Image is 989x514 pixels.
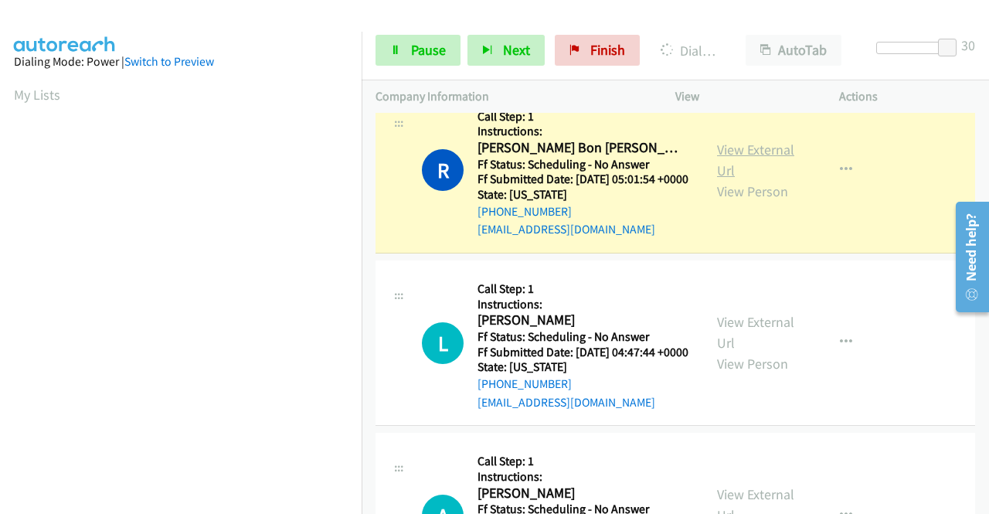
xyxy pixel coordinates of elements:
a: View Person [717,355,788,373]
p: View [675,87,811,106]
a: [EMAIL_ADDRESS][DOMAIN_NAME] [478,395,655,410]
a: View External Url [717,313,794,352]
p: Actions [839,87,975,106]
span: Pause [411,41,446,59]
a: View External Url [717,141,794,179]
h5: Ff Status: Scheduling - No Answer [478,157,688,172]
div: The call is yet to be attempted [422,322,464,364]
a: Switch to Preview [124,54,214,69]
button: Next [467,35,545,66]
a: [PHONE_NUMBER] [478,204,572,219]
a: Pause [376,35,461,66]
h5: State: [US_STATE] [478,187,688,203]
h5: Instructions: [478,124,688,139]
h5: Call Step: 1 [478,281,688,297]
p: Company Information [376,87,647,106]
iframe: Resource Center [945,196,989,318]
button: AutoTab [746,35,841,66]
h5: Ff Status: Scheduling - No Answer [478,329,688,345]
a: [PHONE_NUMBER] [478,376,572,391]
h5: Call Step: 1 [478,454,688,469]
h5: Instructions: [478,469,688,485]
h2: [PERSON_NAME] Bon [PERSON_NAME] [478,139,684,157]
span: Next [503,41,530,59]
h5: Instructions: [478,297,688,312]
a: View Person [717,182,788,200]
h1: R [422,149,464,191]
h2: [PERSON_NAME] [478,485,684,502]
span: Finish [590,41,625,59]
h5: Call Step: 1 [478,109,688,124]
h2: [PERSON_NAME] [478,311,684,329]
a: My Lists [14,86,60,104]
a: Finish [555,35,640,66]
h1: L [422,322,464,364]
h5: Ff Submitted Date: [DATE] 04:47:44 +0000 [478,345,688,360]
div: Dialing Mode: Power | [14,53,348,71]
div: 30 [961,35,975,56]
a: [EMAIL_ADDRESS][DOMAIN_NAME] [478,222,655,237]
p: Dialing [PERSON_NAME] Bon [PERSON_NAME] [661,40,718,61]
h5: Ff Submitted Date: [DATE] 05:01:54 +0000 [478,172,688,187]
h5: State: [US_STATE] [478,359,688,375]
